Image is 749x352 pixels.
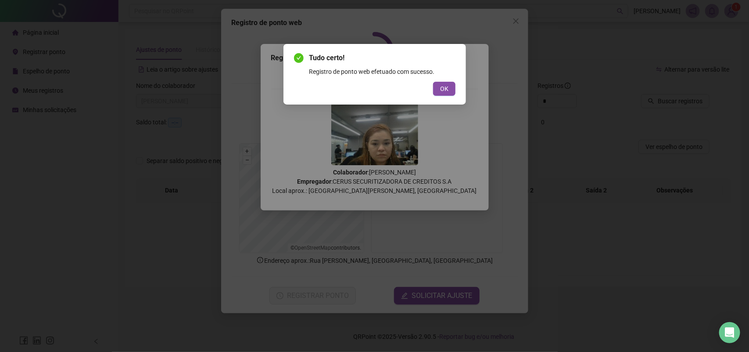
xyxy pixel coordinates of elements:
span: Tudo certo! [309,53,455,63]
div: Open Intercom Messenger [719,322,740,343]
span: OK [440,84,448,94]
button: OK [433,82,455,96]
div: Registro de ponto web efetuado com sucesso. [309,67,455,76]
span: check-circle [294,53,304,63]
